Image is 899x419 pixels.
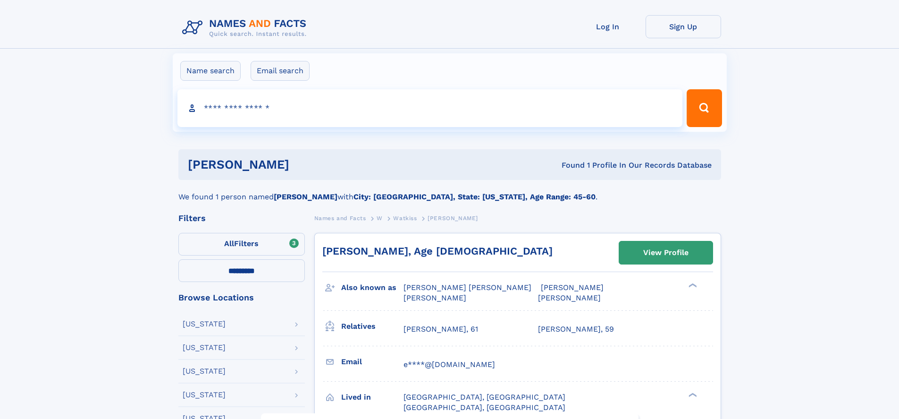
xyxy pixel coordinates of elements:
span: [PERSON_NAME] [541,283,604,292]
a: Watkiss [393,212,417,224]
div: ❯ [686,282,697,289]
div: [US_STATE] [183,391,226,399]
b: [PERSON_NAME] [274,192,337,201]
button: Search Button [687,89,722,127]
span: Watkiss [393,215,417,222]
b: City: [GEOGRAPHIC_DATA], State: [US_STATE], Age Range: 45-60 [353,192,596,201]
span: [PERSON_NAME] [428,215,478,222]
span: [GEOGRAPHIC_DATA], [GEOGRAPHIC_DATA] [403,393,565,402]
a: Log In [570,15,646,38]
div: Filters [178,214,305,222]
h3: Email [341,354,403,370]
h3: Lived in [341,389,403,405]
a: [PERSON_NAME], 59 [538,324,614,334]
div: [US_STATE] [183,368,226,375]
label: Filters [178,233,305,256]
div: View Profile [643,242,689,264]
a: Names and Facts [314,212,366,224]
div: Browse Locations [178,293,305,302]
span: [PERSON_NAME] [403,293,466,302]
a: [PERSON_NAME], 61 [403,324,478,334]
span: W [377,215,383,222]
img: Logo Names and Facts [178,15,314,41]
div: We found 1 person named with . [178,180,721,203]
div: [US_STATE] [183,320,226,328]
h3: Relatives [341,318,403,334]
span: [PERSON_NAME] [538,293,601,302]
span: [PERSON_NAME] [PERSON_NAME] [403,283,531,292]
a: [PERSON_NAME], Age [DEMOGRAPHIC_DATA] [322,245,553,257]
h3: Also known as [341,280,403,296]
div: ❯ [686,392,697,398]
span: [GEOGRAPHIC_DATA], [GEOGRAPHIC_DATA] [403,403,565,412]
span: All [224,239,234,248]
a: Sign Up [646,15,721,38]
h1: [PERSON_NAME] [188,159,426,171]
div: [US_STATE] [183,344,226,351]
input: search input [177,89,683,127]
a: W [377,212,383,224]
label: Email search [251,61,310,81]
label: Name search [180,61,241,81]
a: View Profile [619,241,713,264]
div: Found 1 Profile In Our Records Database [425,160,712,171]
